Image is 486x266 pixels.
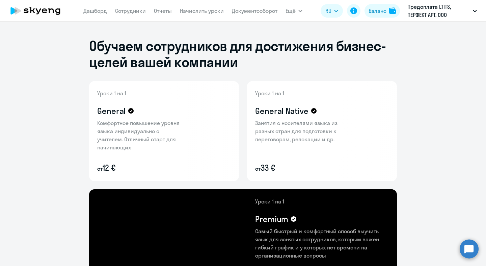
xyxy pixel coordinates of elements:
[89,38,397,70] h1: Обучаем сотрудников для достижения бизнес-целей вашей компании
[154,7,172,14] a: Отчеты
[404,3,480,19] button: Предоплата LTITS, ПЕРФЕКТ АРТ, ООО
[255,162,343,173] p: 33 €
[89,81,191,181] img: general-content-bg.png
[180,7,224,14] a: Начислить уроки
[286,4,302,18] button: Ещё
[407,3,470,19] p: Предоплата LTITS, ПЕРФЕКТ АРТ, ООО
[369,7,386,15] div: Баланс
[97,165,103,172] small: от
[255,119,343,143] p: Занятия с носителями языка из разных стран для подготовки к переговорам, релокации и др.
[97,119,185,151] p: Комфортное повышение уровня языка индивидуально с учителем. Отличный старт для начинающих
[286,7,296,15] span: Ещё
[389,7,396,14] img: balance
[364,4,400,18] button: Балансbalance
[232,7,277,14] a: Документооборот
[321,4,343,18] button: RU
[97,89,185,97] p: Уроки 1 на 1
[255,165,261,172] small: от
[255,214,288,224] h4: Premium
[255,197,389,205] p: Уроки 1 на 1
[255,105,308,116] h4: General Native
[325,7,331,15] span: RU
[83,7,107,14] a: Дашборд
[97,162,185,173] p: 12 €
[255,89,343,97] p: Уроки 1 на 1
[115,7,146,14] a: Сотрудники
[97,105,126,116] h4: General
[247,81,353,181] img: general-native-content-bg.png
[255,227,389,260] p: Самый быстрый и комфортный способ выучить язык для занятых сотрудников, которым важен гибкий граф...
